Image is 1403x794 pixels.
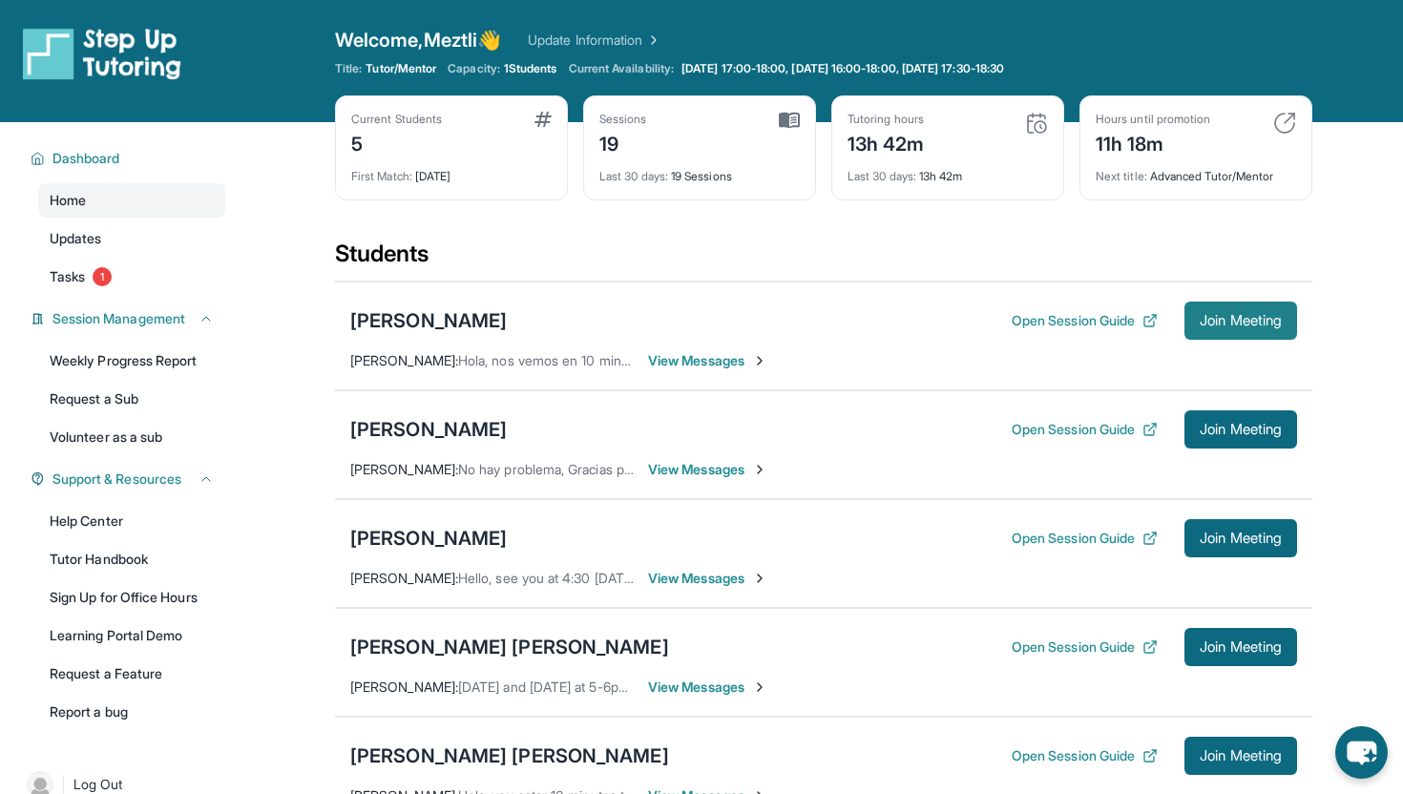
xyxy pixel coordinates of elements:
[351,157,552,184] div: [DATE]
[648,460,767,479] span: View Messages
[38,344,225,378] a: Weekly Progress Report
[45,149,214,168] button: Dashboard
[350,742,669,769] div: [PERSON_NAME] [PERSON_NAME]
[848,169,916,183] span: Last 30 days :
[38,542,225,576] a: Tutor Handbook
[335,61,362,76] span: Title:
[1273,112,1296,135] img: card
[1200,750,1282,762] span: Join Meeting
[45,309,214,328] button: Session Management
[350,679,458,695] span: [PERSON_NAME] :
[1012,420,1158,439] button: Open Session Guide
[23,27,181,80] img: logo
[351,112,442,127] div: Current Students
[752,571,767,586] img: Chevron-Right
[599,157,800,184] div: 19 Sessions
[1012,529,1158,548] button: Open Session Guide
[350,307,507,334] div: [PERSON_NAME]
[1200,641,1282,653] span: Join Meeting
[1012,637,1158,657] button: Open Session Guide
[1200,424,1282,435] span: Join Meeting
[38,221,225,256] a: Updates
[45,470,214,489] button: Support & Resources
[38,580,225,615] a: Sign Up for Office Hours
[73,775,123,794] span: Log Out
[52,309,185,328] span: Session Management
[38,260,225,294] a: Tasks1
[351,169,412,183] span: First Match :
[458,352,650,368] span: Hola, nos vemos en 10 minutos.
[642,31,661,50] img: Chevron Right
[52,149,120,168] span: Dashboard
[350,352,458,368] span: [PERSON_NAME] :
[38,504,225,538] a: Help Center
[599,127,647,157] div: 19
[50,229,102,248] span: Updates
[458,461,847,477] span: No hay problema, Gracias por avisarme. Nos vemos el Miércoles
[1335,726,1388,779] button: chat-button
[93,267,112,286] span: 1
[38,695,225,729] a: Report a bug
[458,679,1226,695] span: [DATE] and [DATE] at 5-6pm still works for us. Please let me know if you'd be able to schedule th...
[350,634,669,660] div: [PERSON_NAME] [PERSON_NAME]
[1025,112,1048,135] img: card
[351,127,442,157] div: 5
[335,239,1312,281] div: Students
[1200,315,1282,326] span: Join Meeting
[1012,746,1158,765] button: Open Session Guide
[648,569,767,588] span: View Messages
[752,353,767,368] img: Chevron-Right
[1184,410,1297,449] button: Join Meeting
[752,679,767,695] img: Chevron-Right
[350,461,458,477] span: [PERSON_NAME] :
[38,420,225,454] a: Volunteer as a sub
[569,61,674,76] span: Current Availability:
[1200,533,1282,544] span: Join Meeting
[448,61,500,76] span: Capacity:
[599,112,647,127] div: Sessions
[1012,311,1158,330] button: Open Session Guide
[1184,737,1297,775] button: Join Meeting
[335,27,501,53] span: Welcome, Meztli 👋
[350,416,507,443] div: [PERSON_NAME]
[681,61,1004,76] span: [DATE] 17:00-18:00, [DATE] 16:00-18:00, [DATE] 17:30-18:30
[38,382,225,416] a: Request a Sub
[848,127,925,157] div: 13h 42m
[1096,157,1296,184] div: Advanced Tutor/Mentor
[1184,302,1297,340] button: Join Meeting
[504,61,557,76] span: 1 Students
[678,61,1008,76] a: [DATE] 17:00-18:00, [DATE] 16:00-18:00, [DATE] 17:30-18:30
[350,525,507,552] div: [PERSON_NAME]
[50,267,85,286] span: Tasks
[350,570,458,586] span: [PERSON_NAME] :
[648,351,767,370] span: View Messages
[1184,519,1297,557] button: Join Meeting
[1184,628,1297,666] button: Join Meeting
[599,169,668,183] span: Last 30 days :
[1096,169,1147,183] span: Next title :
[648,678,767,697] span: View Messages
[38,183,225,218] a: Home
[779,112,800,129] img: card
[848,157,1048,184] div: 13h 42m
[752,462,767,477] img: Chevron-Right
[534,112,552,127] img: card
[528,31,661,50] a: Update Information
[458,570,706,586] span: Hello, see you at 4:30 [DATE]. Thank you
[38,657,225,691] a: Request a Feature
[38,618,225,653] a: Learning Portal Demo
[1096,127,1210,157] div: 11h 18m
[50,191,86,210] span: Home
[52,470,181,489] span: Support & Resources
[366,61,436,76] span: Tutor/Mentor
[1096,112,1210,127] div: Hours until promotion
[848,112,925,127] div: Tutoring hours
